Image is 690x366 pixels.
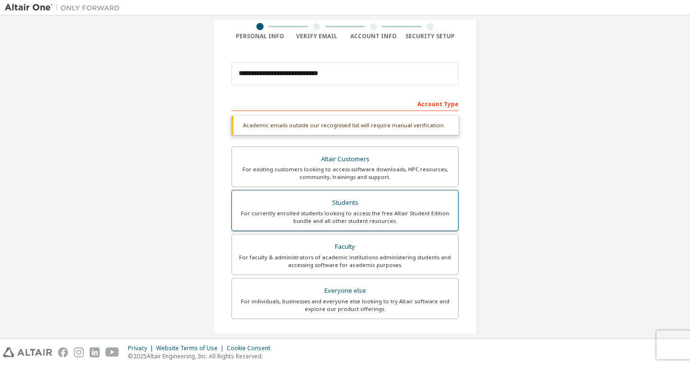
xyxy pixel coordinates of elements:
[128,344,156,352] div: Privacy
[231,33,288,40] div: Personal Info
[90,347,100,357] img: linkedin.svg
[345,33,402,40] div: Account Info
[238,166,452,181] div: For existing customers looking to access software downloads, HPC resources, community, trainings ...
[238,210,452,225] div: For currently enrolled students looking to access the free Altair Student Edition bundle and all ...
[238,240,452,254] div: Faculty
[128,352,276,360] p: © 2025 Altair Engineering, Inc. All Rights Reserved.
[238,298,452,313] div: For individuals, businesses and everyone else looking to try Altair software and explore our prod...
[402,33,459,40] div: Security Setup
[231,116,459,135] div: Academic emails outside our recognised list will require manual verification.
[3,347,52,357] img: altair_logo.svg
[238,196,452,210] div: Students
[238,153,452,166] div: Altair Customers
[156,344,227,352] div: Website Terms of Use
[74,347,84,357] img: instagram.svg
[58,347,68,357] img: facebook.svg
[231,333,459,349] div: Your Profile
[5,3,125,12] img: Altair One
[238,284,452,298] div: Everyone else
[105,347,119,357] img: youtube.svg
[227,344,276,352] div: Cookie Consent
[288,33,345,40] div: Verify Email
[238,254,452,269] div: For faculty & administrators of academic institutions administering students and accessing softwa...
[231,96,459,111] div: Account Type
